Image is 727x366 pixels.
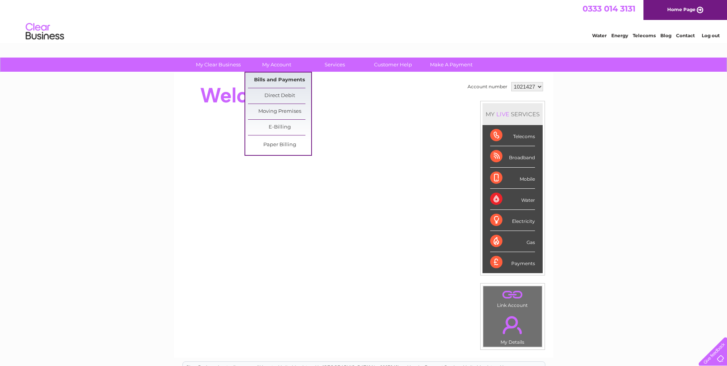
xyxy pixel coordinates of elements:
[248,88,311,104] a: Direct Debit
[490,146,535,167] div: Broadband
[592,33,607,38] a: Water
[303,58,366,72] a: Services
[466,80,509,93] td: Account number
[361,58,425,72] a: Customer Help
[495,110,511,118] div: LIVE
[633,33,656,38] a: Telecoms
[490,252,535,273] div: Payments
[490,125,535,146] div: Telecoms
[676,33,695,38] a: Contact
[483,310,542,347] td: My Details
[490,210,535,231] div: Electricity
[187,58,250,72] a: My Clear Business
[702,33,720,38] a: Log out
[485,312,540,338] a: .
[245,58,308,72] a: My Account
[248,120,311,135] a: E-Billing
[482,103,543,125] div: MY SERVICES
[25,20,64,43] img: logo.png
[485,288,540,302] a: .
[490,231,535,252] div: Gas
[490,189,535,210] div: Water
[248,104,311,119] a: Moving Premises
[611,33,628,38] a: Energy
[583,4,635,13] a: 0333 014 3131
[183,4,545,37] div: Clear Business is a trading name of Verastar Limited (registered in [GEOGRAPHIC_DATA] No. 3667643...
[420,58,483,72] a: Make A Payment
[490,168,535,189] div: Mobile
[660,33,671,38] a: Blog
[248,137,311,153] a: Paper Billing
[483,286,542,310] td: Link Account
[248,73,311,88] a: Bills and Payments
